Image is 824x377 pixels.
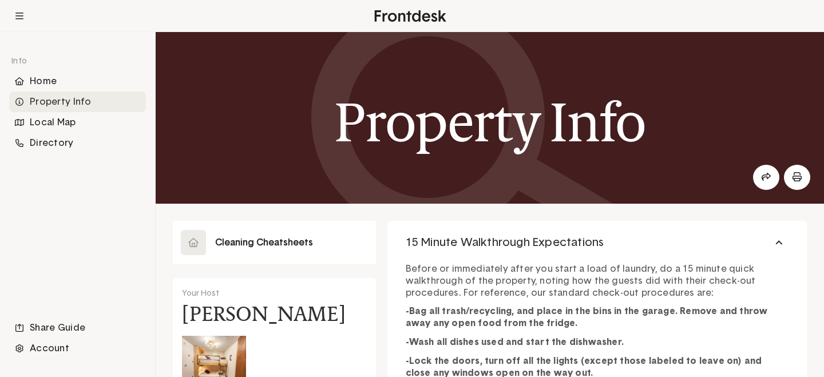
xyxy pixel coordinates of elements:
div: Directory [9,133,146,153]
strong: -Wash all dishes used and start the dishwasher. [406,338,624,347]
h1: Property Info [334,92,645,153]
div: Home [9,71,146,92]
strong: -Bag all trash/recycling, and place in the bins in the garage. Remove and throw away any open foo... [406,307,770,328]
span: Your Host [182,289,219,297]
li: Navigation item [9,112,146,133]
button: 15 Minute Walkthrough Expectations [387,221,807,264]
li: Navigation item [9,92,146,112]
span: 15 Minute Walkthrough Expectations [406,235,604,250]
li: Navigation item [9,71,146,92]
li: Navigation item [9,133,146,153]
div: Property Info [9,92,146,112]
p: Before or immediately after you start a load of laundry, do a 15 minute quick walkthrough of the ... [406,263,789,299]
div: Local Map [9,112,146,133]
h4: [PERSON_NAME] [182,305,346,323]
li: Navigation item [9,338,146,359]
div: Share Guide [9,318,146,338]
div: Account [9,338,146,359]
li: Navigation item [9,318,146,338]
